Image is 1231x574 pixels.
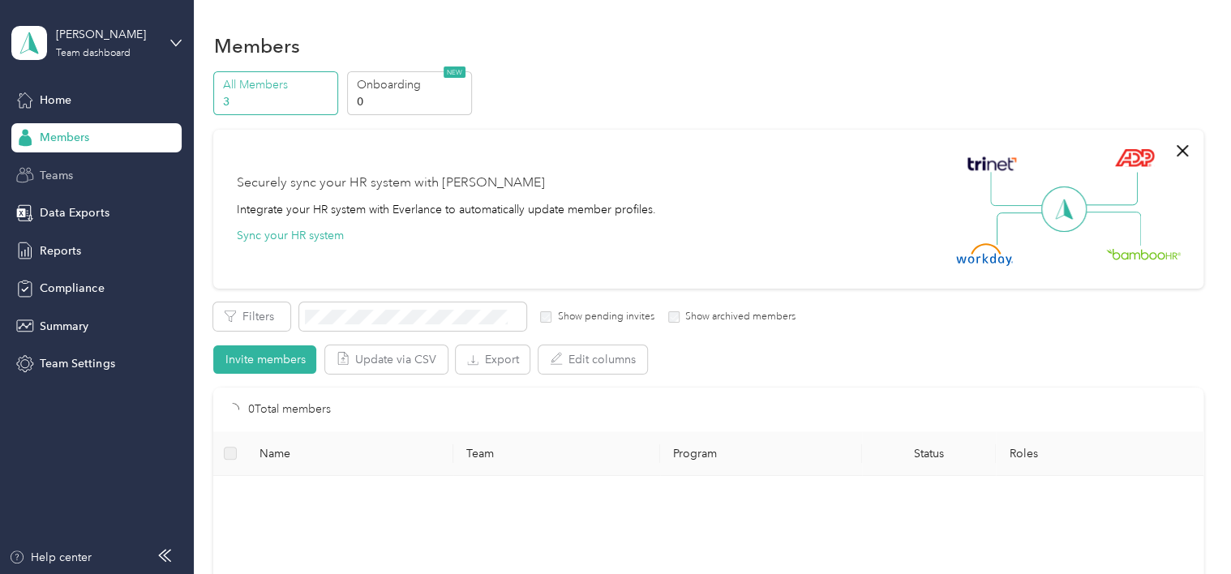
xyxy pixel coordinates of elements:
span: Team Settings [40,355,114,372]
span: Teams [40,167,73,184]
th: Team [453,431,660,476]
p: Onboarding [356,76,466,93]
p: 0 Total members [248,401,331,418]
label: Show pending invites [551,310,654,324]
h1: Members [213,37,299,54]
iframe: Everlance-gr Chat Button Frame [1140,483,1231,574]
span: Members [40,129,89,146]
span: Home [40,92,71,109]
button: Sync your HR system [236,227,343,244]
th: Roles [996,431,1203,476]
button: Help center [9,549,92,566]
span: Reports [40,242,81,259]
img: Line Left Up [990,172,1047,207]
span: Compliance [40,280,104,297]
button: Invite members [213,345,316,374]
span: Summary [40,318,88,335]
button: Edit columns [538,345,647,374]
div: Securely sync your HR system with [PERSON_NAME] [236,173,544,193]
th: Name [247,431,453,476]
p: 0 [356,93,466,110]
div: Team dashboard [56,49,131,58]
button: Filters [213,302,290,331]
span: Data Exports [40,204,109,221]
th: Program [660,431,862,476]
button: Update via CSV [325,345,448,374]
img: ADP [1114,148,1154,167]
p: All Members [223,76,333,93]
span: NEW [444,66,465,78]
img: Line Right Down [1084,212,1141,246]
label: Show archived members [680,310,796,324]
img: Workday [956,243,1013,266]
img: Line Right Up [1081,172,1138,206]
img: Trinet [963,152,1020,175]
div: [PERSON_NAME] [56,26,157,43]
div: Integrate your HR system with Everlance to automatically update member profiles. [236,201,655,218]
img: BambooHR [1106,248,1181,259]
span: Name [259,447,440,460]
img: Line Left Down [996,212,1053,245]
button: Export [456,345,530,374]
p: 3 [223,93,333,110]
th: Status [862,431,997,476]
